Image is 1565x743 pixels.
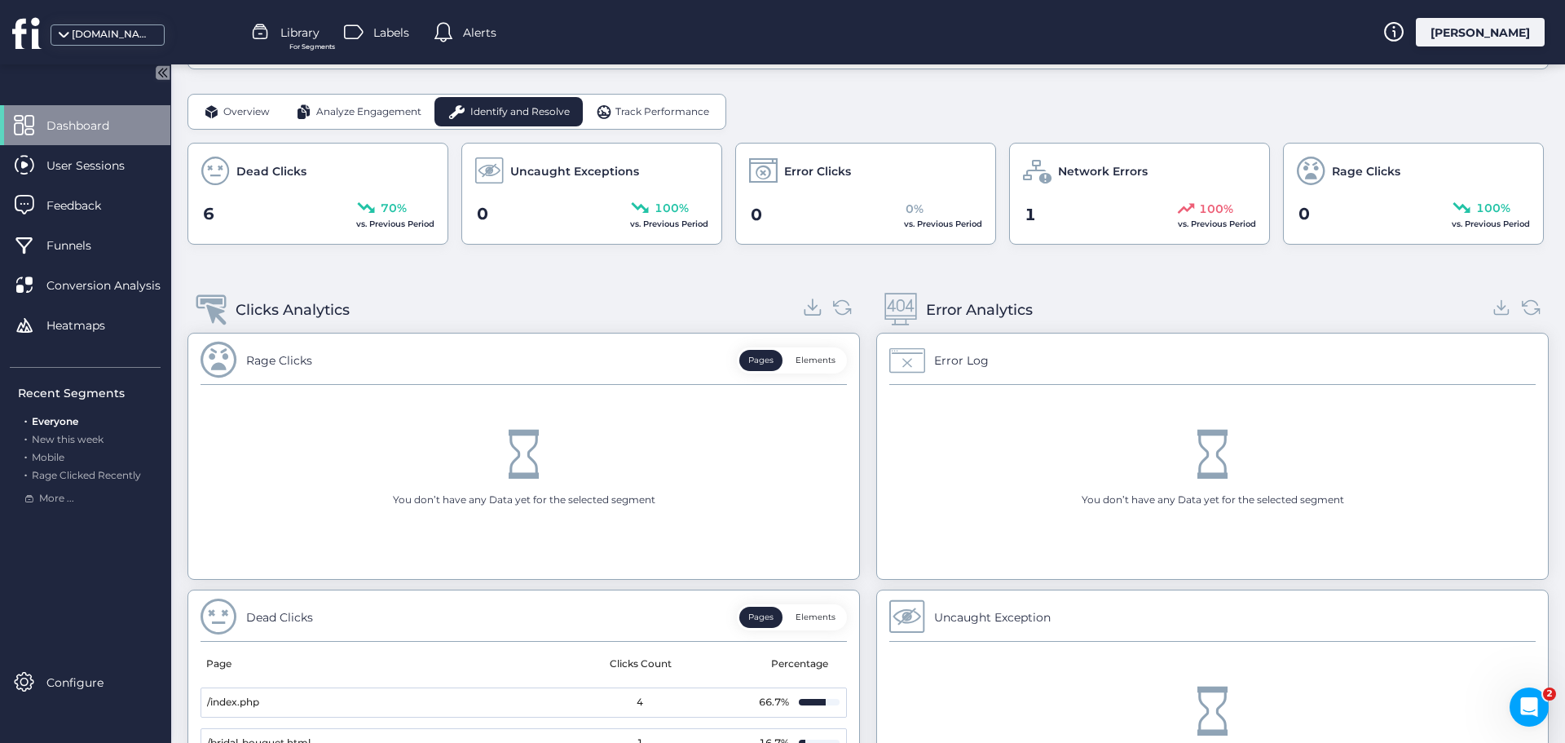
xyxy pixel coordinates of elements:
span: Mobile [32,451,64,463]
span: Rage Clicks [1332,162,1400,180]
span: vs. Previous Period [904,219,982,229]
span: 70% [381,199,407,217]
span: Rage Clicked Recently [32,469,141,481]
div: Uncaught Exception [934,608,1051,626]
span: . [24,412,27,427]
span: vs. Previous Period [356,219,434,229]
span: Uncaught Exceptions [510,162,639,180]
div: Recent Segments [18,384,161,402]
div: 66.7% [758,695,791,710]
div: You don’t have any Data yet for the selected segment [393,493,655,508]
span: 4 [637,695,643,710]
span: Network Errors [1058,162,1148,180]
div: Rage Clicks [246,352,312,369]
span: Library [280,24,320,42]
button: Pages [739,350,782,371]
span: Analyze Engagement [316,104,421,120]
span: 100% [655,199,689,217]
span: 0 [1298,201,1310,227]
span: 100% [1476,199,1510,217]
span: For Segments [289,42,335,52]
span: Heatmaps [46,316,130,334]
span: Funnels [46,237,116,254]
span: User Sessions [46,157,149,175]
span: Overview [223,104,270,120]
mat-header-cell: Page [201,642,524,688]
span: 0 [477,201,488,227]
span: More ... [39,491,74,506]
span: /index.php [207,695,259,710]
span: . [24,430,27,445]
span: . [24,466,27,481]
span: 0 [751,202,762,228]
span: Identify and Resolve [470,104,570,120]
span: 2 [1543,688,1556,701]
button: Pages [739,607,782,628]
span: Alerts [463,24,496,42]
span: vs. Previous Period [1178,219,1256,229]
span: Feedback [46,197,126,214]
div: [DOMAIN_NAME] [72,27,153,42]
button: Elements [787,607,844,628]
span: Configure [46,674,128,692]
div: Dead Clicks [246,608,313,626]
span: Error Clicks [784,162,851,180]
button: Elements [787,350,844,371]
span: vs. Previous Period [630,219,708,229]
span: 100% [1199,200,1233,218]
span: New this week [32,433,104,445]
span: Dashboard [46,117,134,135]
mat-header-cell: Percentage [757,642,847,688]
span: Conversion Analysis [46,276,185,294]
span: Dead Clicks [236,162,306,180]
span: 0% [906,200,924,218]
span: Everyone [32,415,78,427]
div: Clicks Analytics [236,299,350,321]
span: Track Performance [615,104,709,120]
div: Error Analytics [926,299,1033,321]
span: vs. Previous Period [1452,219,1530,229]
div: You don’t have any Data yet for the selected segment [1082,493,1344,508]
mat-header-cell: Clicks Count [524,642,758,688]
iframe: Intercom live chat [1510,688,1549,727]
div: [PERSON_NAME] [1416,18,1545,46]
span: 6 [203,201,214,227]
div: Error Log [934,352,989,369]
span: . [24,448,27,463]
span: 1 [1025,202,1036,228]
span: Labels [373,24,409,42]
